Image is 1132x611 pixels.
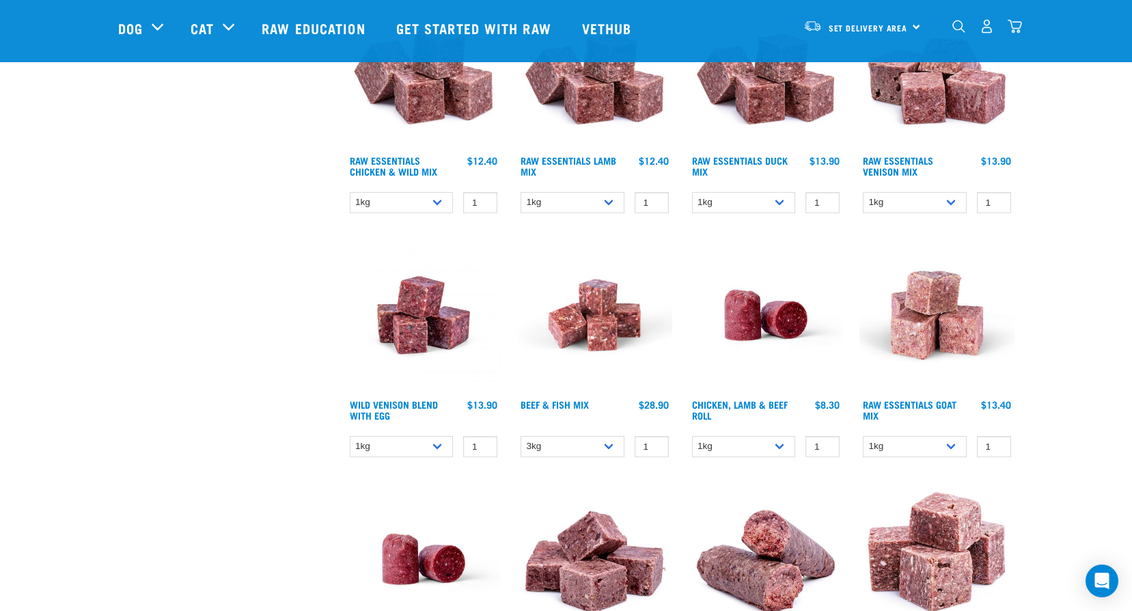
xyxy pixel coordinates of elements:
[517,238,672,393] img: Beef Mackerel 1
[463,192,497,213] input: 1
[463,436,497,457] input: 1
[863,402,956,418] a: Raw Essentials Goat Mix
[977,436,1011,457] input: 1
[191,18,214,38] a: Cat
[980,19,994,33] img: user.png
[981,155,1011,166] div: $13.90
[635,436,669,457] input: 1
[810,155,840,166] div: $13.90
[346,238,501,393] img: Venison Egg 1616
[863,158,933,174] a: Raw Essentials Venison Mix
[568,1,649,55] a: Vethub
[692,158,788,174] a: Raw Essentials Duck Mix
[803,20,822,32] img: van-moving.png
[815,399,840,410] div: $8.30
[977,192,1011,213] input: 1
[118,18,143,38] a: Dog
[639,155,669,166] div: $12.40
[1086,565,1118,597] div: Open Intercom Messenger
[248,1,382,55] a: Raw Education
[467,399,497,410] div: $13.90
[521,158,616,174] a: Raw Essentials Lamb Mix
[952,20,965,33] img: home-icon-1@2x.png
[635,192,669,213] input: 1
[639,399,669,410] div: $28.90
[383,1,568,55] a: Get started with Raw
[1008,19,1022,33] img: home-icon@2x.png
[981,399,1011,410] div: $13.40
[829,25,908,30] span: Set Delivery Area
[692,402,788,418] a: Chicken, Lamb & Beef Roll
[859,238,1014,393] img: Goat M Ix 38448
[467,155,497,166] div: $12.40
[689,238,844,393] img: Raw Essentials Chicken Lamb Beef Bulk Minced Raw Dog Food Roll Unwrapped
[350,158,437,174] a: Raw Essentials Chicken & Wild Mix
[521,402,589,407] a: Beef & Fish Mix
[350,402,438,418] a: Wild Venison Blend with Egg
[805,192,840,213] input: 1
[805,436,840,457] input: 1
